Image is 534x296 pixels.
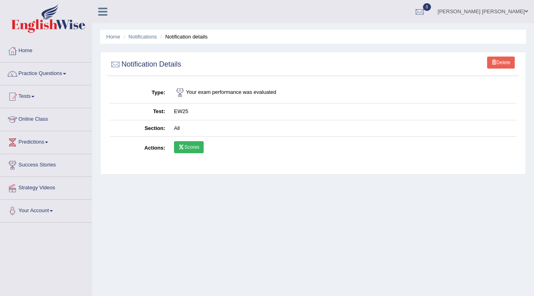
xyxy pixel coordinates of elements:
[423,3,431,11] span: 0
[109,82,170,103] th: Type
[109,120,170,137] th: Section
[106,34,120,40] a: Home
[0,40,92,60] a: Home
[158,33,208,41] li: Notification details
[170,82,517,103] td: Your exam performance was evaluated
[487,57,515,69] a: Delete
[0,154,92,174] a: Success Stories
[0,177,92,197] a: Strategy Videos
[174,141,204,153] a: Scores
[129,34,157,40] a: Notifications
[109,59,181,71] h2: Notification Details
[109,103,170,120] th: Test
[109,137,170,160] th: Actions
[0,200,92,220] a: Your Account
[0,63,92,83] a: Practice Questions
[170,103,517,120] td: EW25
[0,85,92,105] a: Tests
[170,120,517,137] td: All
[0,108,92,128] a: Online Class
[0,131,92,151] a: Predictions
